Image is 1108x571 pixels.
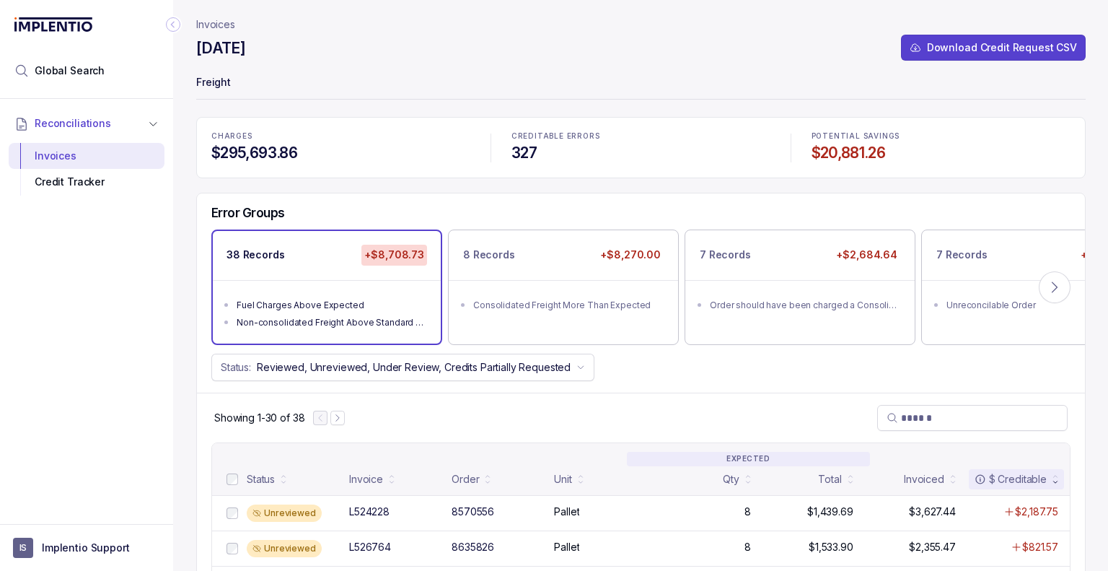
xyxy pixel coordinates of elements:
p: Implentio Support [42,541,130,555]
div: Non-consolidated Freight Above Standard Deviation [237,315,426,330]
div: Invoiced [904,472,944,487]
div: Fuel Charges Above Expected [237,298,426,313]
p: Pallet [554,540,579,554]
div: Order should have been charged a Consolidated Rate, but was charged as Non-consolidated instead [710,298,899,313]
span: Reconciliations [35,116,111,131]
p: CREDITABLE ERRORS [511,132,770,141]
h4: $20,881.26 [812,143,1070,163]
p: Status: [221,360,251,375]
div: Unit [554,472,571,487]
button: Reconciliations [9,108,164,139]
p: POTENTIAL SAVINGS [812,132,1070,141]
p: Showing 1-30 of 38 [214,411,304,425]
p: 8 [744,505,751,519]
div: Consolidated Freight More Than Expected [473,298,662,313]
p: $2,187.75 [1015,505,1058,519]
p: Pallet [554,505,579,519]
p: Download Credit Request CSV [927,40,1077,55]
p: $1,533.90 [809,540,853,554]
div: Invoice [349,472,383,487]
p: 7 Records [936,248,988,262]
div: Order [452,472,479,487]
button: Status:Reviewed, Unreviewed, Under Review, Credits Partially Requested [211,354,594,381]
div: Total [818,472,841,487]
p: $1,439.69 [807,505,853,519]
p: 7 Records [700,248,751,262]
button: Next Page [330,411,345,425]
div: $ Creditable [975,472,1047,487]
div: Credit Tracker [20,169,153,195]
p: 8 Records [463,248,515,262]
p: +$8,708.73 [361,245,427,265]
div: Collapse Icon [164,16,182,33]
div: Remaining page entries [214,411,304,425]
p: +$2,684.64 [833,245,900,265]
div: 8635826 [452,540,494,554]
p: Reviewed, Unreviewed, Under Review, Credits Partially Requested [257,360,571,375]
p: Freight [196,69,1086,98]
input: checkbox-checkbox [227,543,238,554]
p: $2,355.47 [909,540,956,554]
div: Reconciliations [9,140,164,199]
div: L526764 [349,540,391,554]
nav: breadcrumb [196,17,235,32]
p: 38 Records [227,248,285,262]
input: checkbox-checkbox [227,507,238,519]
p: 8 [744,540,751,554]
span: User initials [13,538,33,558]
button: Download Credit Request CSV [901,35,1086,61]
input: checkbox-checkbox [227,474,238,485]
p: +$8,270.00 [597,245,664,265]
div: 8570556 [452,505,494,519]
a: Invoices [196,17,235,32]
h5: Error Groups [211,205,285,221]
p: $821.57 [1022,540,1058,554]
div: Qty [723,472,739,487]
p: $3,627.44 [909,505,956,519]
div: Invoices [20,143,153,169]
div: L524228 [349,505,390,519]
h4: [DATE] [196,38,245,58]
p: EXPECTED [627,452,870,466]
div: Status [247,472,275,487]
div: Unreviewed [247,540,322,557]
h4: 327 [511,143,770,163]
h4: $295,693.86 [211,143,470,163]
button: User initialsImplentio Support [13,538,160,558]
span: Global Search [35,64,105,78]
p: CHARGES [211,132,470,141]
div: Unreviewed [247,505,322,522]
